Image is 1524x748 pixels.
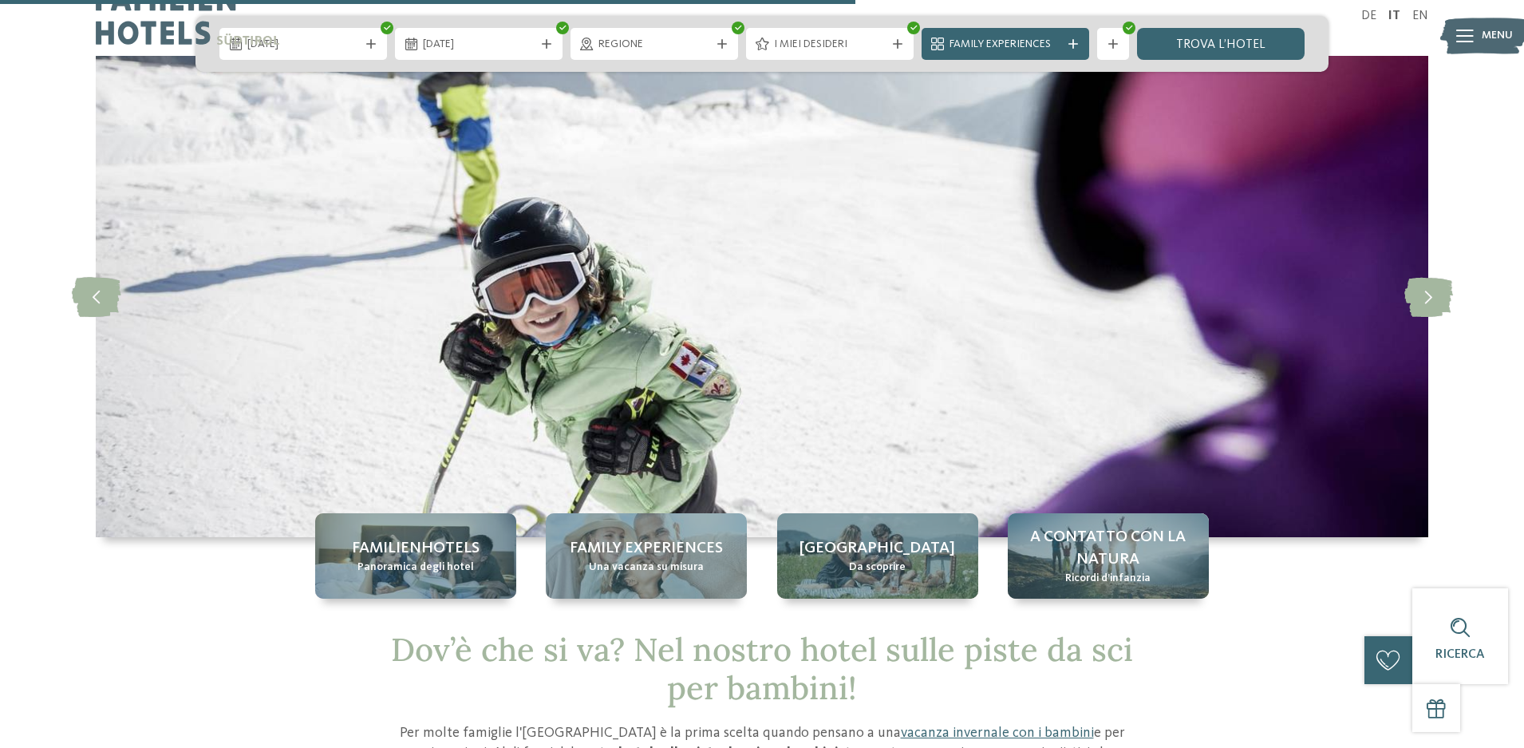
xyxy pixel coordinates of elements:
[589,560,704,576] span: Una vacanza su misura
[546,513,747,599] a: Hotel sulle piste da sci per bambini: divertimento senza confini Family experiences Una vacanza s...
[1361,10,1376,22] a: DE
[1024,526,1193,571] span: A contatto con la natura
[777,513,978,599] a: Hotel sulle piste da sci per bambini: divertimento senza confini [GEOGRAPHIC_DATA] Da scoprire
[1008,513,1209,599] a: Hotel sulle piste da sci per bambini: divertimento senza confini A contatto con la natura Ricordi...
[570,537,723,560] span: Family experiences
[800,537,955,560] span: [GEOGRAPHIC_DATA]
[849,560,906,576] span: Da scoprire
[1065,571,1151,587] span: Ricordi d’infanzia
[1412,10,1428,22] a: EN
[315,513,516,599] a: Hotel sulle piste da sci per bambini: divertimento senza confini Familienhotels Panoramica degli ...
[352,537,480,560] span: Familienhotels
[1482,28,1513,44] span: Menu
[901,726,1094,740] a: vacanza invernale con i bambini
[1388,10,1400,22] a: IT
[96,56,1428,537] img: Hotel sulle piste da sci per bambini: divertimento senza confini
[1435,648,1485,661] span: Ricerca
[357,560,474,576] span: Panoramica degli hotel
[391,629,1133,708] span: Dov’è che si va? Nel nostro hotel sulle piste da sci per bambini!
